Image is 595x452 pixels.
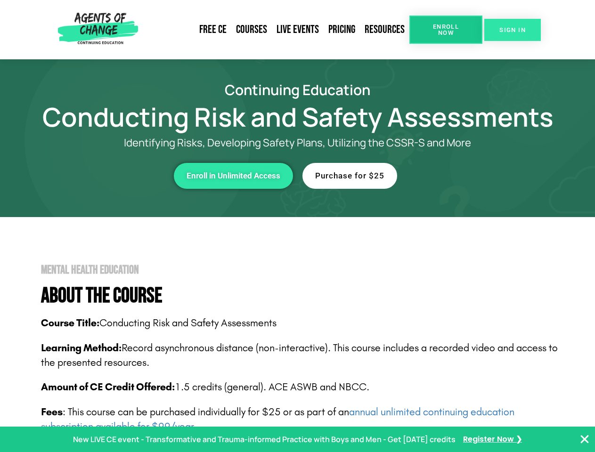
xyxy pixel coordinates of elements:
span: Amount of CE Credit Offered: [41,381,175,393]
a: Resources [360,19,409,40]
a: Purchase for $25 [302,163,397,189]
button: Close Banner [579,434,590,445]
a: Live Events [272,19,324,40]
p: Conducting Risk and Safety Assessments [41,316,566,331]
b: Course Title: [41,317,99,329]
span: Enroll in Unlimited Access [187,172,280,180]
a: Free CE [195,19,231,40]
h4: About The Course [41,285,566,307]
p: 1.5 credits (general). ACE ASWB and NBCC. [41,380,566,395]
p: Record asynchronous distance (non-interactive). This course includes a recorded video and access ... [41,341,566,370]
b: Learning Method: [41,342,122,354]
p: New LIVE CE event - Transformative and Trauma-informed Practice with Boys and Men - Get [DATE] cr... [73,433,456,446]
a: Courses [231,19,272,40]
span: : This course can be purchased individually for $25 or as part of an [41,406,514,433]
a: Enroll in Unlimited Access [174,163,293,189]
span: Purchase for $25 [315,172,384,180]
a: Enroll Now [409,16,482,44]
a: Register Now ❯ [463,433,522,446]
a: Pricing [324,19,360,40]
h2: Mental Health Education [41,264,566,276]
p: Identifying Risks, Developing Safety Plans, Utilizing the CSSR-S and More [67,137,529,149]
span: SIGN IN [499,27,526,33]
span: Enroll Now [424,24,467,36]
span: Fees [41,406,63,418]
h1: Conducting Risk and Safety Assessments [29,106,566,128]
h2: Continuing Education [29,83,566,97]
nav: Menu [142,19,409,40]
a: SIGN IN [484,19,541,41]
